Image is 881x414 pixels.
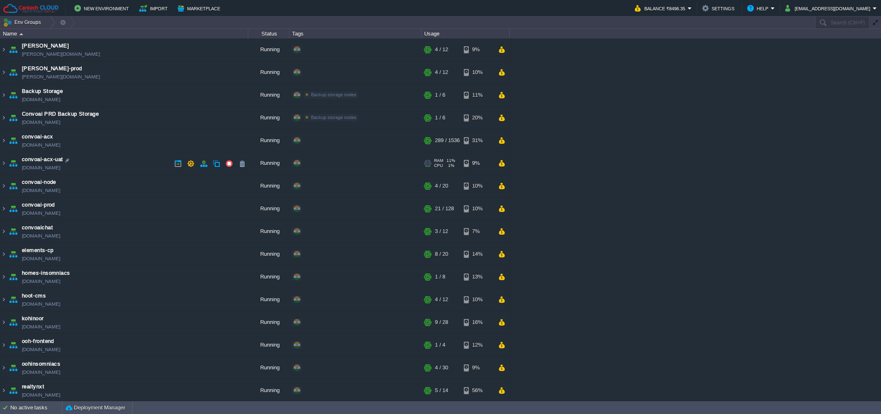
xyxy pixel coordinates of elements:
[7,334,19,356] img: AMDAwAAAACH5BAEAAAAALAAAAAABAAEAAAICRAEAOw==
[464,175,491,197] div: 10%
[248,357,290,379] div: Running
[464,197,491,220] div: 10%
[22,209,60,217] a: [DOMAIN_NAME]
[22,186,60,195] a: [DOMAIN_NAME]
[435,129,460,152] div: 289 / 1536
[464,38,491,61] div: 9%
[422,29,509,38] div: Usage
[22,383,44,391] span: realtynxt
[435,357,448,379] div: 4 / 30
[22,201,55,209] a: convoai-prod
[22,277,60,286] a: [DOMAIN_NAME]
[22,323,60,331] a: [DOMAIN_NAME]
[22,64,82,73] span: [PERSON_NAME]-prod
[0,311,7,333] img: AMDAwAAAACH5BAEAAAAALAAAAAABAAEAAAICRAEAOw==
[311,92,356,97] span: Backup storage nodes
[248,152,290,174] div: Running
[464,288,491,311] div: 10%
[22,133,53,141] a: convoai-acx
[435,288,448,311] div: 4 / 12
[22,118,60,126] span: [DOMAIN_NAME]
[22,292,46,300] a: hoot-cms
[702,3,737,13] button: Settings
[7,38,19,61] img: AMDAwAAAACH5BAEAAAAALAAAAAABAAEAAAICRAEAOw==
[0,107,7,129] img: AMDAwAAAACH5BAEAAAAALAAAAAABAAEAAAICRAEAOw==
[464,152,491,174] div: 9%
[464,357,491,379] div: 9%
[22,224,53,232] a: convoaichat
[0,334,7,356] img: AMDAwAAAACH5BAEAAAAALAAAAAABAAEAAAICRAEAOw==
[22,155,63,164] a: convoai-acx-uat
[1,29,248,38] div: Name
[464,311,491,333] div: 16%
[22,368,60,376] a: [DOMAIN_NAME]
[290,29,421,38] div: Tags
[22,391,60,399] a: [DOMAIN_NAME]
[248,266,290,288] div: Running
[435,38,448,61] div: 4 / 12
[7,84,19,106] img: AMDAwAAAACH5BAEAAAAALAAAAAABAAEAAAICRAEAOw==
[7,107,19,129] img: AMDAwAAAACH5BAEAAAAALAAAAAABAAEAAAICRAEAOw==
[435,84,445,106] div: 1 / 6
[0,197,7,220] img: AMDAwAAAACH5BAEAAAAALAAAAAABAAEAAAICRAEAOw==
[435,311,448,333] div: 9 / 28
[311,115,356,120] span: Backup storage nodes
[7,152,19,174] img: AMDAwAAAACH5BAEAAAAALAAAAAABAAEAAAICRAEAOw==
[22,87,63,95] span: Backup Storage
[7,220,19,243] img: AMDAwAAAACH5BAEAAAAALAAAAAABAAEAAAICRAEAOw==
[464,334,491,356] div: 12%
[22,246,54,255] a: elements-cp
[248,243,290,265] div: Running
[7,243,19,265] img: AMDAwAAAACH5BAEAAAAALAAAAAABAAEAAAICRAEAOw==
[747,3,771,13] button: Help
[3,17,44,28] button: Env Groups
[22,300,60,308] a: [DOMAIN_NAME]
[7,357,19,379] img: AMDAwAAAACH5BAEAAAAALAAAAAABAAEAAAICRAEAOw==
[7,61,19,83] img: AMDAwAAAACH5BAEAAAAALAAAAAABAAEAAAICRAEAOw==
[0,175,7,197] img: AMDAwAAAACH5BAEAAAAALAAAAAABAAEAAAICRAEAOw==
[248,197,290,220] div: Running
[0,84,7,106] img: AMDAwAAAACH5BAEAAAAALAAAAAABAAEAAAICRAEAOw==
[248,107,290,129] div: Running
[22,141,60,149] a: [DOMAIN_NAME]
[22,345,60,354] a: [DOMAIN_NAME]
[7,197,19,220] img: AMDAwAAAACH5BAEAAAAALAAAAAABAAEAAAICRAEAOw==
[464,243,491,265] div: 14%
[435,175,448,197] div: 4 / 20
[434,158,443,163] span: RAM
[435,334,445,356] div: 1 / 4
[635,3,688,13] button: Balance ₹8496.35
[0,266,7,288] img: AMDAwAAAACH5BAEAAAAALAAAAAABAAEAAAICRAEAOw==
[22,110,99,118] a: Convoai PRD Backup Storage
[435,197,454,220] div: 21 / 128
[7,129,19,152] img: AMDAwAAAACH5BAEAAAAALAAAAAABAAEAAAICRAEAOw==
[22,232,60,240] a: [DOMAIN_NAME]
[248,175,290,197] div: Running
[22,164,60,172] a: [DOMAIN_NAME]
[22,269,70,277] a: homes-insomniacs
[7,288,19,311] img: AMDAwAAAACH5BAEAAAAALAAAAAABAAEAAAICRAEAOw==
[22,42,69,50] a: [PERSON_NAME]
[248,84,290,106] div: Running
[248,38,290,61] div: Running
[19,33,23,35] img: AMDAwAAAACH5BAEAAAAALAAAAAABAAEAAAICRAEAOw==
[7,379,19,402] img: AMDAwAAAACH5BAEAAAAALAAAAAABAAEAAAICRAEAOw==
[22,50,100,58] a: [PERSON_NAME][DOMAIN_NAME]
[464,220,491,243] div: 7%
[66,404,125,412] button: Deployment Manager
[0,220,7,243] img: AMDAwAAAACH5BAEAAAAALAAAAAABAAEAAAICRAEAOw==
[0,129,7,152] img: AMDAwAAAACH5BAEAAAAALAAAAAABAAEAAAICRAEAOw==
[22,337,54,345] span: ooh-frontend
[435,379,448,402] div: 5 / 14
[248,220,290,243] div: Running
[74,3,131,13] button: New Environment
[0,38,7,61] img: AMDAwAAAACH5BAEAAAAALAAAAAABAAEAAAICRAEAOw==
[435,243,448,265] div: 8 / 20
[7,311,19,333] img: AMDAwAAAACH5BAEAAAAALAAAAAABAAEAAAICRAEAOw==
[248,288,290,311] div: Running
